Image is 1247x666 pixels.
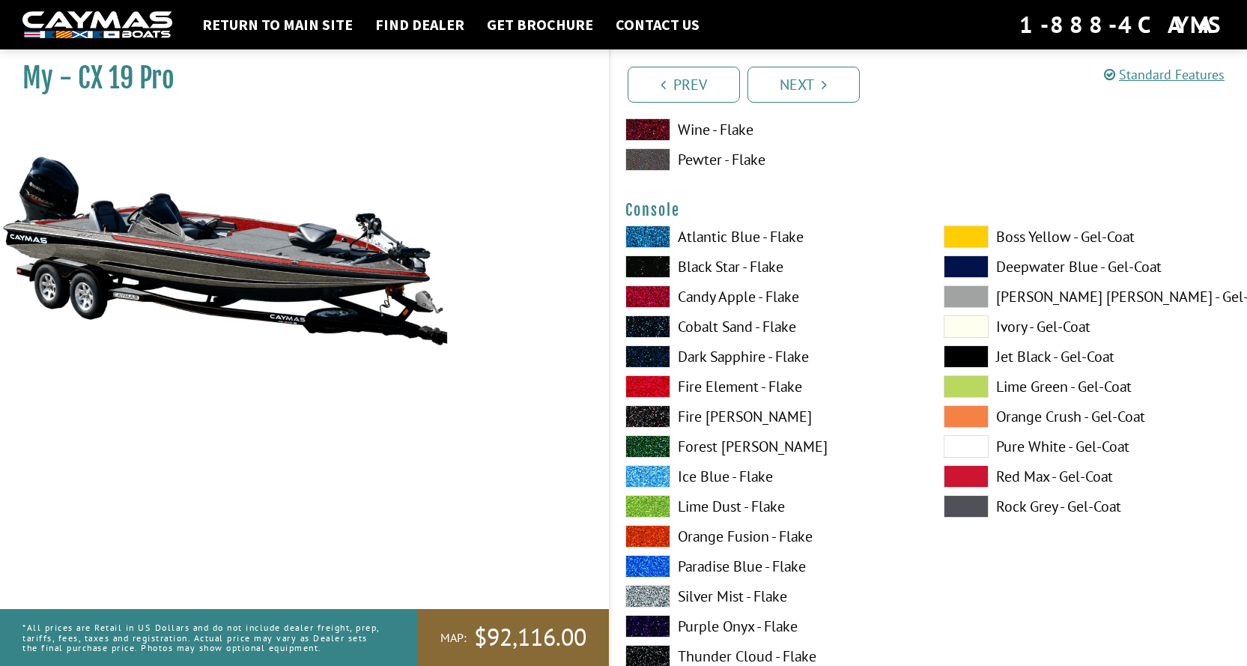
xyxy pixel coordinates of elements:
a: Return to main site [195,15,360,34]
h1: My - CX 19 Pro [22,61,571,95]
label: Red Max - Gel-Coat [944,465,1232,488]
a: Next [747,67,860,103]
span: $92,116.00 [474,622,586,653]
label: Paradise Blue - Flake [625,555,914,578]
label: [PERSON_NAME] [PERSON_NAME] - Gel-Coat [944,285,1232,308]
p: *All prices are Retail in US Dollars and do not include dealer freight, prep, tariffs, fees, taxe... [22,615,384,660]
label: Fire [PERSON_NAME] [625,405,914,428]
label: Lime Dust - Flake [625,495,914,518]
a: Find Dealer [368,15,472,34]
div: 1-888-4CAYMAS [1019,8,1225,41]
label: Lime Green - Gel-Coat [944,375,1232,398]
label: Atlantic Blue - Flake [625,225,914,248]
a: Get Brochure [479,15,601,34]
label: Boss Yellow - Gel-Coat [944,225,1232,248]
a: MAP:$92,116.00 [418,609,609,666]
label: Black Star - Flake [625,255,914,278]
label: Candy Apple - Flake [625,285,914,308]
h4: Console [625,201,1233,220]
img: white-logo-c9c8dbefe5ff5ceceb0f0178aa75bf4bb51f6bca0971e226c86eb53dfe498488.png [22,11,172,39]
label: Orange Fusion - Flake [625,525,914,548]
label: Dark Sapphire - Flake [625,345,914,368]
label: Orange Crush - Gel-Coat [944,405,1232,428]
span: MAP: [440,630,467,646]
label: Deepwater Blue - Gel-Coat [944,255,1232,278]
a: Standard Features [1104,66,1225,83]
label: Purple Onyx - Flake [625,615,914,638]
label: Pure White - Gel-Coat [944,435,1232,458]
label: Cobalt Sand - Flake [625,315,914,338]
label: Silver Mist - Flake [625,585,914,608]
label: Pewter - Flake [625,148,914,171]
label: Jet Black - Gel-Coat [944,345,1232,368]
a: Contact Us [608,15,707,34]
label: Rock Grey - Gel-Coat [944,495,1232,518]
label: Ivory - Gel-Coat [944,315,1232,338]
label: Wine - Flake [625,118,914,141]
label: Fire Element - Flake [625,375,914,398]
label: Ice Blue - Flake [625,465,914,488]
label: Forest [PERSON_NAME] [625,435,914,458]
a: Prev [628,67,740,103]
